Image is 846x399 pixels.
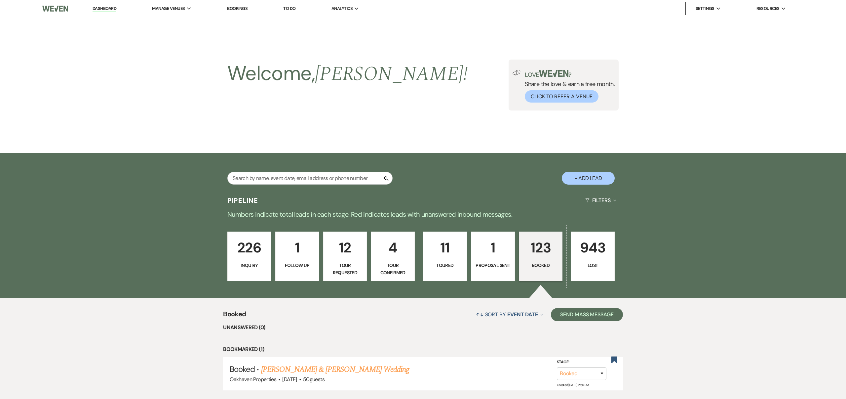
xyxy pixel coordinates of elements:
span: Manage Venues [152,5,185,12]
p: Inquiry [232,262,267,269]
p: 943 [575,237,610,259]
img: Weven Logo [42,2,68,16]
a: 1Follow Up [275,232,319,281]
span: Booked [223,309,246,323]
span: 50 guests [303,376,325,383]
a: 123Booked [519,232,563,281]
p: Proposal Sent [475,262,511,269]
button: Send Mass Message [551,308,623,321]
p: Booked [523,262,558,269]
a: To Do [283,6,295,11]
input: Search by name, event date, email address or phone number [227,172,393,185]
p: 12 [327,237,363,259]
span: Analytics [331,5,353,12]
span: ↑↓ [476,311,484,318]
span: Oakhaven Properties [230,376,276,383]
p: 226 [232,237,267,259]
a: Bookings [227,6,248,11]
span: Settings [696,5,714,12]
li: Unanswered (0) [223,323,623,332]
a: 1Proposal Sent [471,232,515,281]
p: Follow Up [280,262,315,269]
h3: Pipeline [227,196,258,205]
span: [PERSON_NAME] ! [315,59,468,89]
span: Resources [756,5,779,12]
span: Event Date [507,311,538,318]
span: Created: [DATE] 2:56 PM [557,383,589,387]
h2: Welcome, [227,60,468,88]
p: 11 [427,237,463,259]
p: Toured [427,262,463,269]
button: Filters [583,192,619,209]
a: 12Tour Requested [323,232,367,281]
p: 1 [475,237,511,259]
a: [PERSON_NAME] & [PERSON_NAME] Wedding [261,364,409,376]
p: Lost [575,262,610,269]
span: Booked [230,364,255,374]
button: Sort By Event Date [473,306,546,323]
a: 943Lost [571,232,615,281]
p: Numbers indicate total leads in each stage. Red indicates leads with unanswered inbound messages. [185,209,661,220]
p: Tour Confirmed [375,262,410,277]
a: 11Toured [423,232,467,281]
p: 1 [280,237,315,259]
img: loud-speaker-illustration.svg [513,70,521,75]
span: [DATE] [282,376,297,383]
button: Click to Refer a Venue [525,90,598,103]
p: 123 [523,237,558,259]
button: + Add Lead [562,172,615,185]
img: weven-logo-green.svg [539,70,568,77]
p: 4 [375,237,410,259]
a: Dashboard [93,6,116,12]
a: 4Tour Confirmed [371,232,415,281]
a: 226Inquiry [227,232,271,281]
div: Share the love & earn a free month. [521,70,615,103]
p: Tour Requested [327,262,363,277]
label: Stage: [557,359,606,366]
li: Bookmarked (1) [223,345,623,354]
p: Love ? [525,70,615,78]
